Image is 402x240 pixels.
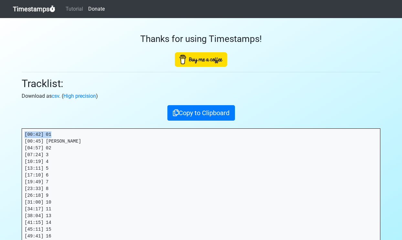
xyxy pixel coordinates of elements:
[63,3,86,15] a: Tutorial
[13,3,55,15] a: Timestamps
[167,105,235,121] button: Copy to Clipboard
[86,3,107,15] a: Donate
[22,34,380,45] h3: Thanks for using Timestamps!
[52,93,59,99] a: csv
[175,52,227,67] img: Buy Me A Coffee
[22,92,380,100] p: Download as . ( )
[22,77,380,90] h2: Tracklist:
[63,93,96,99] a: High precision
